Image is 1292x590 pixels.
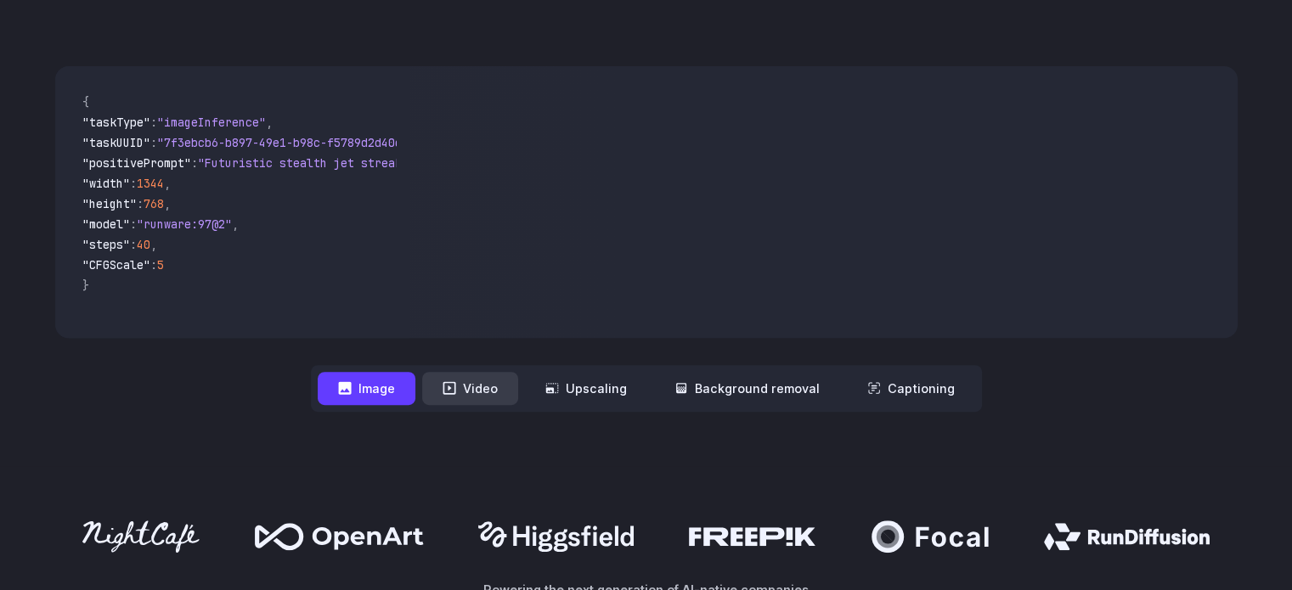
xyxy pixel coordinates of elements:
span: "positivePrompt" [82,155,191,171]
span: "runware:97@2" [137,216,232,232]
span: : [130,176,137,191]
span: : [130,216,137,232]
button: Background removal [654,372,840,405]
span: , [164,176,171,191]
span: "width" [82,176,130,191]
span: "height" [82,196,137,211]
span: "taskType" [82,115,150,130]
span: "taskUUID" [82,135,150,150]
span: { [82,94,89,110]
span: } [82,278,89,293]
span: , [232,216,239,232]
span: "steps" [82,237,130,252]
button: Image [318,372,415,405]
span: 1344 [137,176,164,191]
button: Captioning [847,372,975,405]
span: 40 [137,237,150,252]
span: : [130,237,137,252]
span: "imageInference" [157,115,266,130]
span: : [150,135,157,150]
span: , [164,196,171,211]
span: 768 [144,196,164,211]
span: , [266,115,273,130]
span: : [150,115,157,130]
span: : [191,155,198,171]
span: "Futuristic stealth jet streaking through a neon-lit cityscape with glowing purple exhaust" [198,155,816,171]
button: Upscaling [525,372,647,405]
span: : [150,257,157,273]
span: 5 [157,257,164,273]
span: "model" [82,216,130,232]
button: Video [422,372,518,405]
span: , [150,237,157,252]
span: "7f3ebcb6-b897-49e1-b98c-f5789d2d40d7" [157,135,415,150]
span: : [137,196,144,211]
span: "CFGScale" [82,257,150,273]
